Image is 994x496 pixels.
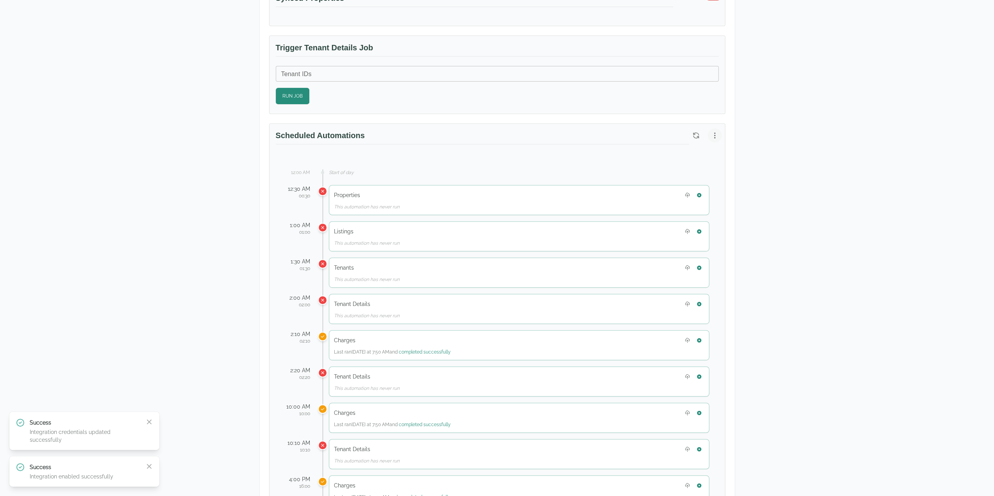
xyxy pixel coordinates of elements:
[334,409,355,417] h5: Charges
[334,373,370,380] h5: Tenant Details
[334,349,451,355] span: Last ran [DATE] at 7:50 AM and
[285,447,310,453] div: 10:10
[329,169,709,176] div: Start of day
[682,444,692,454] button: Upload Tenant Details file
[708,128,722,142] button: More options
[334,240,704,246] div: This automation has never run
[682,372,692,382] button: Upload Tenant Details file
[334,313,704,319] div: This automation has never run
[334,264,354,272] h5: Tenants
[689,128,703,142] button: Refresh scheduled automations
[276,42,719,57] h3: Trigger Tenant Details Job
[318,295,327,305] div: Tenant Details was scheduled for 2:00 AM but missed its scheduled time and hasn't run
[334,458,704,464] div: This automation has never run
[285,221,310,229] div: 1:00 AM
[276,88,309,104] button: Run Job
[30,428,139,444] p: Integration credentials updated successfully
[399,349,451,355] span: completed successfully
[334,385,704,391] div: This automation has never run
[285,374,310,380] div: 02:20
[694,444,704,454] button: Run Tenant Details now
[334,482,355,489] h5: Charges
[285,265,310,272] div: 01:30
[334,191,360,199] h5: Properties
[285,439,310,447] div: 10:10 AM
[399,422,451,427] span: completed successfully
[334,204,704,210] div: This automation has never run
[694,480,704,491] button: Run Charges now
[285,258,310,265] div: 1:30 AM
[682,190,692,200] button: Upload Properties file
[334,336,355,344] h5: Charges
[694,335,704,345] button: Run Charges now
[30,419,139,427] p: Success
[318,332,327,341] div: Charges was scheduled for 2:10 AM but ran at a different time (actual run: Today at 7:50 AM)
[694,299,704,309] button: Run Tenant Details now
[285,185,310,193] div: 12:30 AM
[285,338,310,344] div: 02:10
[694,372,704,382] button: Run Tenant Details now
[285,483,310,489] div: 16:00
[682,226,692,236] button: Upload Listings file
[334,445,370,453] h5: Tenant Details
[285,294,310,302] div: 2:00 AM
[682,299,692,309] button: Upload Tenant Details file
[285,193,310,199] div: 00:30
[285,366,310,374] div: 2:20 AM
[682,263,692,273] button: Upload Tenants file
[694,226,704,236] button: Run Listings now
[318,404,327,414] div: Charges was scheduled for 10:00 AM but ran at a different time (actual run: Today at 7:50 AM)
[285,169,310,176] div: 12:00 AM
[694,263,704,273] button: Run Tenants now
[334,276,704,283] div: This automation has never run
[318,441,327,450] div: Tenant Details was scheduled for 10:10 AM but missed its scheduled time and hasn't run
[318,477,327,486] div: Charges was scheduled for 4:00 PM but ran at a different time (actual run: Today at 7:50 AM)
[334,300,370,308] h5: Tenant Details
[682,335,692,345] button: Upload Charges file
[334,228,353,235] h5: Listings
[694,408,704,418] button: Run Charges now
[318,368,327,377] div: Tenant Details was scheduled for 2:20 AM but missed its scheduled time and hasn't run
[318,223,327,232] div: Listings was scheduled for 1:00 AM but missed its scheduled time and hasn't run
[285,229,310,235] div: 01:00
[285,475,310,483] div: 4:00 PM
[318,187,327,196] div: Properties was scheduled for 12:30 AM but missed its scheduled time and hasn't run
[285,403,310,411] div: 10:00 AM
[285,411,310,417] div: 10:00
[285,302,310,308] div: 02:00
[30,463,139,471] p: Success
[285,330,310,338] div: 2:10 AM
[30,473,139,480] p: Integration enabled successfully
[276,130,689,144] h3: Scheduled Automations
[682,480,692,491] button: Upload Charges file
[334,422,451,427] span: Last ran [DATE] at 7:50 AM and
[682,408,692,418] button: Upload Charges file
[694,190,704,200] button: Run Properties now
[318,259,327,268] div: Tenants was scheduled for 1:30 AM but missed its scheduled time and hasn't run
